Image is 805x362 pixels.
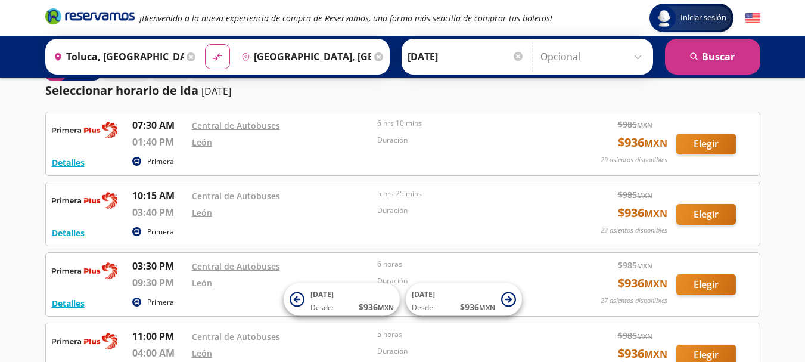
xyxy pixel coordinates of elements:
span: $ 985 [618,118,652,131]
button: English [745,11,760,26]
span: $ 985 [618,188,652,201]
a: León [192,137,212,148]
p: Primera [147,156,174,167]
button: Buscar [665,39,760,75]
small: MXN [378,303,394,312]
span: [DATE] [310,289,334,299]
p: 27 asientos disponibles [601,296,667,306]
a: León [192,277,212,289]
span: $ 936 [460,301,495,313]
a: Central de Autobuses [192,120,280,131]
p: Primera [147,297,174,308]
input: Opcional [540,42,647,72]
span: $ 985 [618,329,652,342]
a: Central de Autobuses [192,331,280,342]
small: MXN [644,137,667,150]
p: [DATE] [201,84,231,98]
button: [DATE]Desde:$936MXN [284,283,400,316]
span: $ 936 [618,274,667,292]
p: 01:40 PM [132,135,186,149]
p: 23 asientos disponibles [601,225,667,236]
p: 6 horas [377,259,557,270]
button: Detalles [52,156,85,169]
p: 07:30 AM [132,118,186,132]
a: Central de Autobuses [192,190,280,202]
a: León [192,348,212,359]
small: MXN [644,277,667,290]
a: Central de Autobuses [192,261,280,272]
small: MXN [637,120,652,129]
span: Iniciar sesión [676,12,731,24]
img: RESERVAMOS [52,259,117,283]
span: [DATE] [412,289,435,299]
p: Duración [377,276,557,286]
button: Elegir [676,204,736,225]
p: Duración [377,205,557,216]
small: MXN [637,332,652,341]
small: MXN [637,191,652,200]
p: 09:30 PM [132,276,186,290]
p: 5 hrs 25 mins [377,188,557,199]
span: Desde: [412,302,435,313]
span: $ 936 [618,204,667,222]
button: Elegir [676,274,736,295]
p: Seleccionar horario de ida [45,82,198,100]
span: $ 936 [359,301,394,313]
p: 5 horas [377,329,557,340]
p: Duración [377,135,557,146]
button: [DATE]Desde:$936MXN [406,283,522,316]
img: RESERVAMOS [52,188,117,212]
small: MXN [637,261,652,270]
img: RESERVAMOS [52,118,117,142]
span: $ 936 [618,134,667,151]
button: Elegir [676,134,736,154]
a: León [192,207,212,218]
input: Elegir Fecha [408,42,524,72]
a: Brand Logo [45,7,135,29]
span: Desde: [310,302,334,313]
span: $ 985 [618,259,652,271]
small: MXN [644,207,667,220]
img: RESERVAMOS [52,329,117,353]
p: Primera [147,227,174,237]
p: 29 asientos disponibles [601,155,667,165]
p: 10:15 AM [132,188,186,203]
p: 04:00 AM [132,346,186,360]
em: ¡Bienvenido a la nueva experiencia de compra de Reservamos, una forma más sencilla de comprar tus... [139,13,552,24]
button: Detalles [52,297,85,310]
input: Buscar Origen [49,42,184,72]
p: Duración [377,346,557,357]
i: Brand Logo [45,7,135,25]
button: Detalles [52,227,85,239]
p: 03:40 PM [132,205,186,219]
p: 11:00 PM [132,329,186,344]
p: 6 hrs 10 mins [377,118,557,129]
input: Buscar Destino [237,42,371,72]
p: 03:30 PM [132,259,186,273]
small: MXN [644,348,667,361]
small: MXN [479,303,495,312]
